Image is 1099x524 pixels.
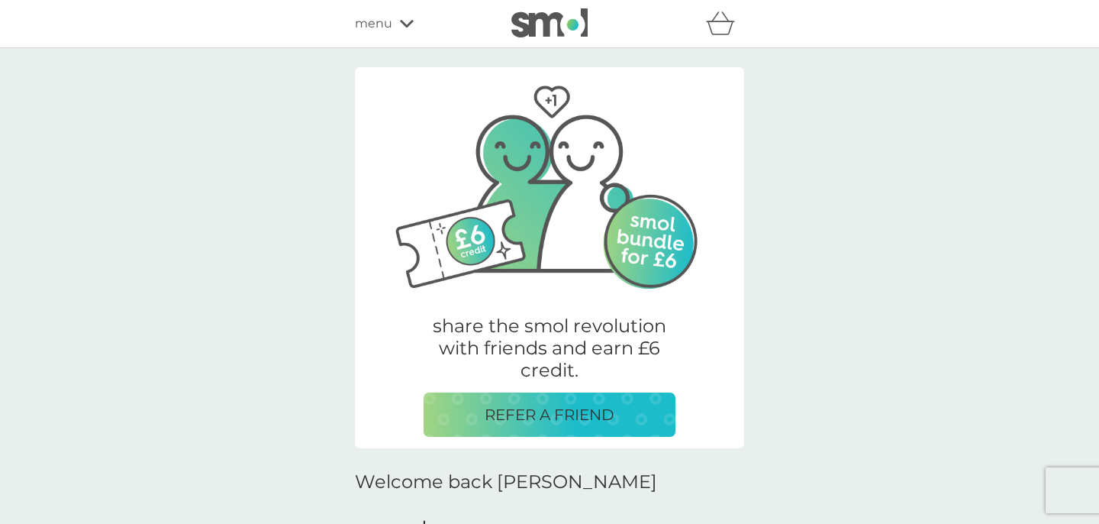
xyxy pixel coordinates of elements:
button: REFER A FRIEND [424,393,675,437]
img: smol [511,8,588,37]
p: REFER A FRIEND [485,403,614,427]
img: Two friends, one with their arm around the other. [378,67,721,296]
span: menu [355,14,392,34]
a: Two friends, one with their arm around the other.share the smol revolution with friends and earn ... [355,70,744,448]
div: basket [706,8,744,39]
h2: Welcome back [PERSON_NAME] [355,471,657,493]
p: share the smol revolution with friends and earn £6 credit. [424,315,675,381]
